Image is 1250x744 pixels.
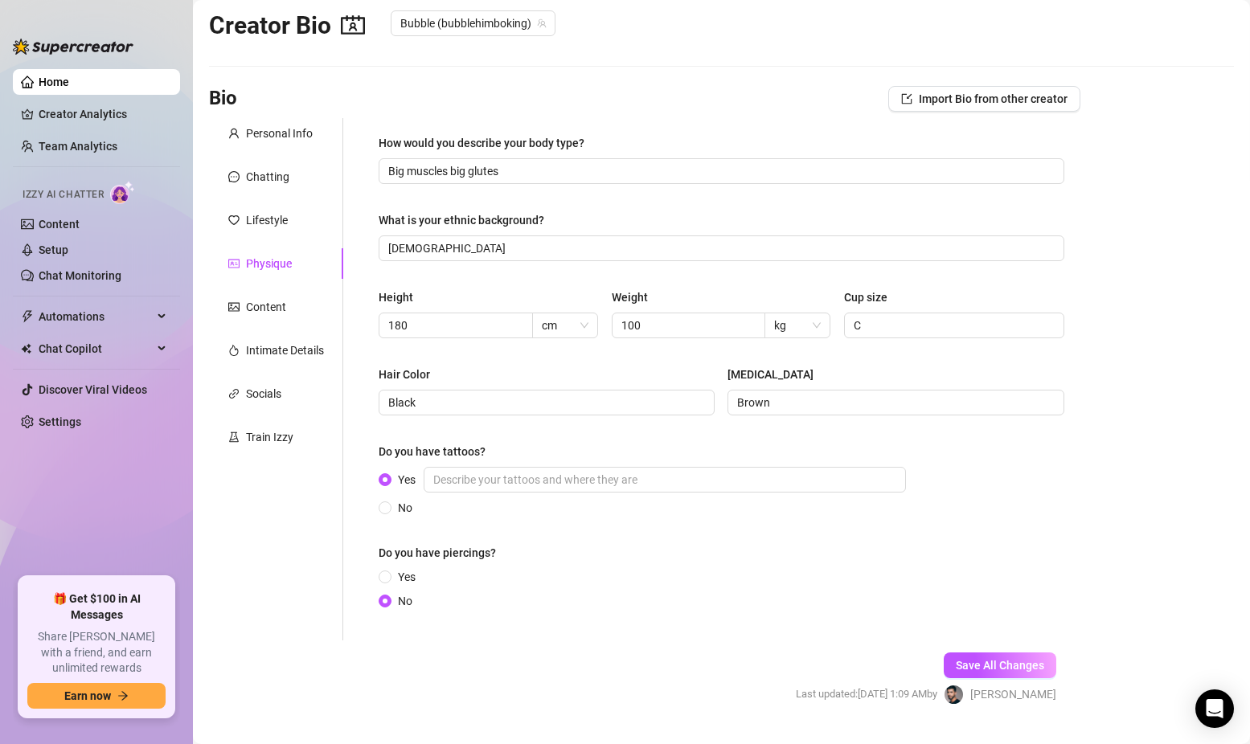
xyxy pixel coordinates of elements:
[39,140,117,153] a: Team Analytics
[919,92,1068,105] span: Import Bio from other creator
[901,93,912,104] span: import
[39,101,167,127] a: Creator Analytics
[246,385,281,403] div: Socials
[400,11,546,35] span: Bubble (bubblehimboking)
[727,366,825,383] label: Eye Color
[424,467,906,493] input: Yes
[27,683,166,709] button: Earn nowarrow-right
[388,162,1051,180] input: How would you describe your body type?
[39,269,121,282] a: Chat Monitoring
[379,134,584,152] div: How would you describe your body type?
[209,10,365,41] h2: Creator Bio
[39,415,81,428] a: Settings
[39,243,68,256] a: Setup
[379,544,507,562] label: Do you have piercings?
[246,255,292,272] div: Physique
[39,383,147,396] a: Discover Viral Videos
[341,13,365,37] span: contacts
[542,313,588,337] span: cm
[379,443,497,460] label: Do you have tattoos?
[21,343,31,354] img: Chat Copilot
[612,288,659,306] label: Weight
[64,689,111,702] span: Earn now
[39,304,153,329] span: Automations
[246,298,286,316] div: Content
[537,18,547,28] span: team
[970,685,1056,703] span: [PERSON_NAME]
[854,317,1051,334] input: Cup size
[27,629,166,677] span: Share [PERSON_NAME] with a friend, and earn unlimited rewards
[621,317,753,334] input: Weight
[379,366,441,383] label: Hair Color
[39,218,80,231] a: Content
[228,431,240,443] span: experiment
[13,39,133,55] img: logo-BBDzfeDw.svg
[27,591,166,623] span: 🎁 Get $100 in AI Messages
[110,181,135,204] img: AI Chatter
[956,659,1044,672] span: Save All Changes
[388,239,1051,257] input: What is your ethnic background?
[379,211,555,229] label: What is your ethnic background?
[39,336,153,362] span: Chat Copilot
[246,125,313,142] div: Personal Info
[737,394,1051,411] input: Eye Color
[246,341,324,359] div: Intimate Details
[391,467,912,493] span: Yes
[23,187,104,202] span: Izzy AI Chatter
[21,310,34,323] span: thunderbolt
[228,301,240,313] span: picture
[379,288,413,306] div: Height
[379,134,596,152] label: How would you describe your body type?
[228,258,240,269] span: idcard
[246,428,293,446] div: Train Izzy
[228,388,240,399] span: link
[944,652,1056,678] button: Save All Changes
[379,443,486,460] div: Do you have tattoos?
[388,317,520,334] input: Height
[612,288,648,306] div: Weight
[379,544,496,562] div: Do you have piercings?
[246,168,289,186] div: Chatting
[246,211,288,229] div: Lifestyle
[727,366,814,383] div: [MEDICAL_DATA]
[796,686,937,702] span: Last updated: [DATE] 1:09 AM by
[888,86,1080,112] button: Import Bio from other creator
[1195,689,1234,728] div: Open Intercom Messenger
[844,288,887,306] div: Cup size
[228,128,240,139] span: user
[391,592,419,610] span: No
[379,288,424,306] label: Height
[209,86,237,112] h3: Bio
[391,499,419,517] span: No
[228,171,240,182] span: message
[774,313,821,337] span: kg
[379,366,430,383] div: Hair Color
[39,76,69,88] a: Home
[388,394,702,411] input: Hair Color
[228,215,240,226] span: heart
[945,685,963,704] img: Rodrigo Reyes
[228,345,240,356] span: fire
[117,690,129,701] span: arrow-right
[391,568,422,586] span: Yes
[379,211,544,229] div: What is your ethnic background?
[844,288,899,306] label: Cup size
